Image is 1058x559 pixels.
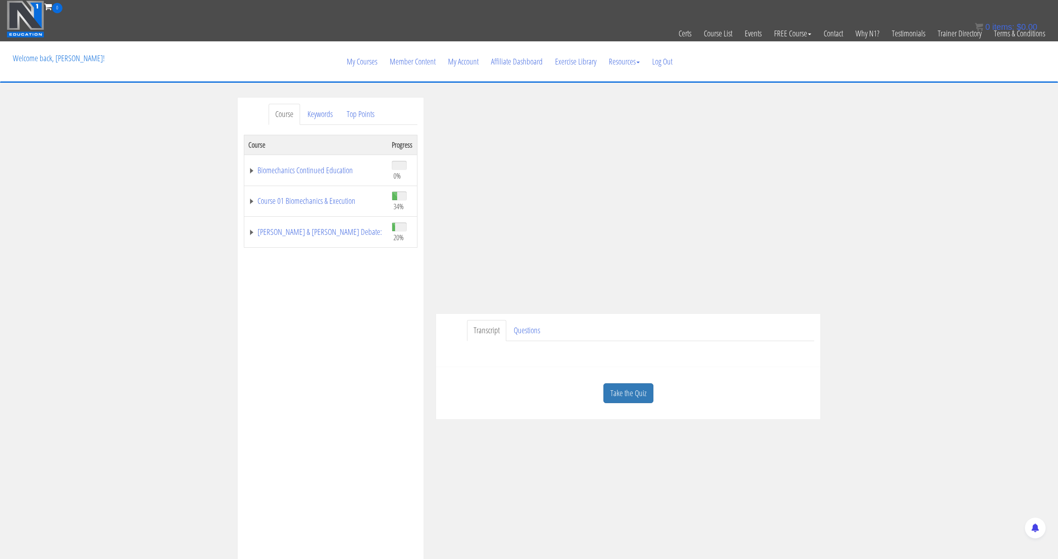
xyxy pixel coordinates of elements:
[301,104,339,125] a: Keywords
[992,22,1014,31] span: items:
[442,42,485,81] a: My Account
[52,3,62,13] span: 0
[1017,22,1021,31] span: $
[985,22,990,31] span: 0
[393,202,404,211] span: 34%
[603,42,646,81] a: Resources
[248,166,384,174] a: Biomechanics Continued Education
[739,13,768,54] a: Events
[646,42,679,81] a: Log Out
[549,42,603,81] a: Exercise Library
[341,42,384,81] a: My Courses
[248,228,384,236] a: [PERSON_NAME] & [PERSON_NAME] Debate:
[603,383,653,404] a: Take the Quiz
[7,42,111,75] p: Welcome back, [PERSON_NAME]!
[393,233,404,242] span: 20%
[467,320,506,341] a: Transcript
[849,13,886,54] a: Why N1?
[384,42,442,81] a: Member Content
[672,13,698,54] a: Certs
[886,13,932,54] a: Testimonials
[988,13,1051,54] a: Terms & Conditions
[932,13,988,54] a: Trainer Directory
[768,13,817,54] a: FREE Course
[244,135,388,155] th: Course
[388,135,417,155] th: Progress
[7,0,44,38] img: n1-education
[269,104,300,125] a: Course
[975,22,1037,31] a: 0 items: $0.00
[817,13,849,54] a: Contact
[248,197,384,205] a: Course 01 Biomechanics & Execution
[1017,22,1037,31] bdi: 0.00
[485,42,549,81] a: Affiliate Dashboard
[44,1,62,12] a: 0
[698,13,739,54] a: Course List
[507,320,547,341] a: Questions
[340,104,381,125] a: Top Points
[975,23,983,31] img: icon11.png
[393,171,401,180] span: 0%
